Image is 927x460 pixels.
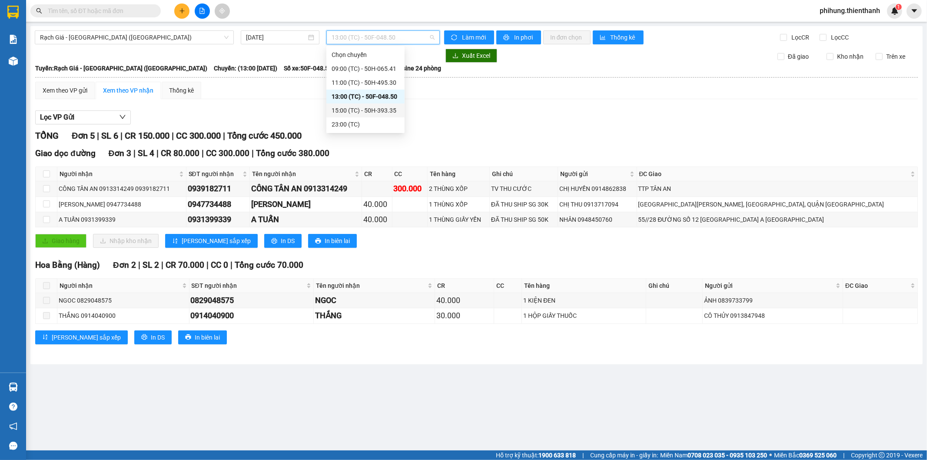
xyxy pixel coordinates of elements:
span: [PERSON_NAME] sắp xếp [182,236,251,246]
img: solution-icon [9,35,18,44]
span: printer [315,238,321,245]
span: | [202,148,204,158]
div: ĐÃ THU SHIP SG 50K [491,215,556,224]
div: [GEOGRAPHIC_DATA][PERSON_NAME], [GEOGRAPHIC_DATA], QUẬN [GEOGRAPHIC_DATA] [638,200,916,209]
img: warehouse-icon [9,57,18,66]
td: THẮNG [314,308,435,323]
span: question-circle [9,403,17,411]
div: THẮNG [315,310,433,322]
div: 0939182711 [188,183,249,195]
div: 40.000 [363,213,391,226]
button: printerIn DS [264,234,302,248]
span: | [156,148,159,158]
span: notification [9,422,17,430]
th: Ghi chú [490,167,558,181]
div: CHỊ THU 0913717094 [559,200,635,209]
span: Tổng cước 70.000 [235,260,303,270]
div: A TUẤN 0931399339 [59,215,185,224]
span: Xuất Excel [462,51,490,60]
div: 55//28 ĐƯỜNG SỐ 12 [GEOGRAPHIC_DATA] A [GEOGRAPHIC_DATA] [638,215,916,224]
strong: 1900 633 818 [538,452,576,459]
td: A TUẤN [250,212,362,227]
button: sort-ascending[PERSON_NAME] sắp xếp [35,330,128,344]
span: sort-ascending [42,334,48,341]
span: SL 2 [143,260,159,270]
div: ĐÃ THU SHIP SG 30K [491,200,556,209]
th: Tên hàng [522,279,646,293]
button: syncLàm mới [444,30,494,44]
div: TV THU CƯỚC [491,184,556,193]
span: Số xe: 50F-048.50 [284,63,332,73]
span: Hỗ trợ kỹ thuật: [496,450,576,460]
td: CÔNG TÂN AN 0913314249 [250,181,362,197]
div: A TUẤN [251,213,360,226]
div: CHỊ HUYỀN 0914862838 [559,184,635,193]
span: CC 0 [211,260,228,270]
span: TỔNG [35,130,59,141]
button: plus [174,3,189,19]
button: printerIn DS [134,330,172,344]
span: | [161,260,163,270]
span: printer [503,34,511,41]
span: Lọc CC [828,33,851,42]
button: sort-ascending[PERSON_NAME] sắp xếp [165,234,258,248]
div: 300.000 [394,183,426,195]
span: | [133,148,136,158]
div: Xem theo VP nhận [103,86,153,95]
button: In đơn chọn [543,30,591,44]
span: Đơn 2 [113,260,136,270]
input: Tìm tên, số ĐT hoặc mã đơn [48,6,150,16]
span: In biên lai [325,236,350,246]
span: ĐC Giao [639,169,909,179]
span: down [119,113,126,120]
span: Tên người nhận [316,281,426,290]
span: CC 300.000 [206,148,249,158]
span: In biên lai [195,333,220,342]
th: Ghi chú [646,279,703,293]
div: [PERSON_NAME] [251,198,360,210]
div: 0931399339 [188,213,249,226]
td: 0829048575 [189,293,314,308]
button: Lọc VP Gửi [35,110,131,124]
img: logo-vxr [7,6,19,19]
th: CR [362,167,392,181]
button: aim [215,3,230,19]
button: caret-down [907,3,922,19]
div: [PERSON_NAME] 0947734488 [59,200,185,209]
span: sort-ascending [172,238,178,245]
button: uploadGiao hàng [35,234,86,248]
th: CC [494,279,522,293]
span: | [97,130,99,141]
span: Miền Bắc [774,450,837,460]
div: CÔNG TÂN AN 0913314249 0939182711 [59,184,185,193]
span: | [172,130,174,141]
div: 2 THÙNG XỐP [429,184,488,193]
span: ⚪️ [769,453,772,457]
span: SĐT người nhận [192,281,305,290]
div: Xem theo VP gửi [43,86,87,95]
div: NGOC [315,294,433,307]
span: Lọc CR [788,33,811,42]
div: 1 THÙNG XỐP [429,200,488,209]
span: | [252,148,254,158]
td: 0931399339 [186,212,250,227]
span: Cung cấp máy in - giấy in: [590,450,658,460]
span: CR 150.000 [125,130,169,141]
div: 09:00 (TC) - 50H-065.41 [332,64,399,73]
div: 1 KIỆN ĐEN [523,296,645,305]
span: | [120,130,123,141]
th: Tên hàng [428,167,490,181]
b: Tuyến: Rạch Giá - [GEOGRAPHIC_DATA] ([GEOGRAPHIC_DATA]) [35,65,207,72]
span: 1 [897,4,900,10]
td: 0914040900 [189,308,314,323]
button: downloadNhập kho nhận [93,234,159,248]
strong: 0708 023 035 - 0935 103 250 [688,452,767,459]
span: printer [185,334,191,341]
span: In phơi [514,33,534,42]
div: 13:00 (TC) - 50F-048.50 [332,92,399,101]
div: NHÂN 0948450760 [559,215,635,224]
div: 40.000 [436,294,492,307]
span: Kho nhận [834,52,867,61]
span: Chuyến: (13:00 [DATE]) [214,63,277,73]
div: Chọn chuyến [332,50,399,60]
